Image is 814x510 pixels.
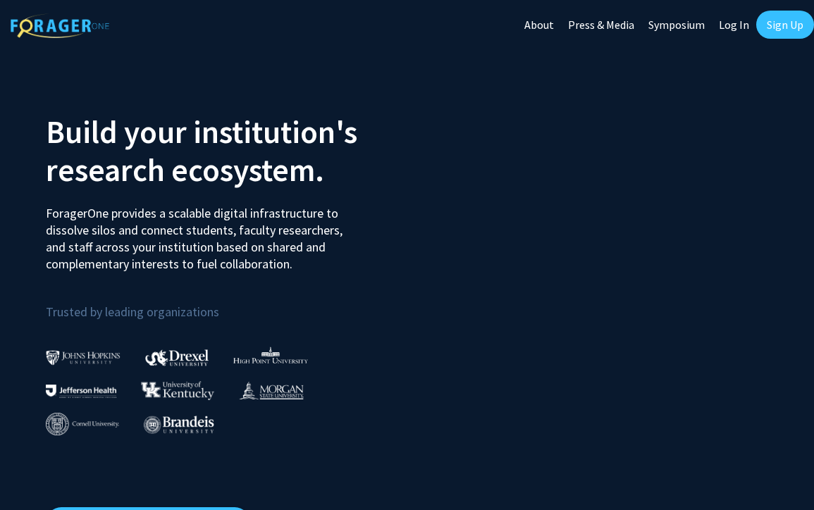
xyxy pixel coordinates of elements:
[756,11,814,39] a: Sign Up
[144,416,214,433] img: Brandeis University
[46,284,397,323] p: Trusted by leading organizations
[46,113,397,189] h2: Build your institution's research ecosystem.
[239,381,304,399] img: Morgan State University
[46,413,119,436] img: Cornell University
[141,381,214,400] img: University of Kentucky
[46,350,121,365] img: Johns Hopkins University
[46,385,116,398] img: Thomas Jefferson University
[11,13,109,38] img: ForagerOne Logo
[233,347,308,363] img: High Point University
[145,349,209,366] img: Drexel University
[46,194,354,273] p: ForagerOne provides a scalable digital infrastructure to dissolve silos and connect students, fac...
